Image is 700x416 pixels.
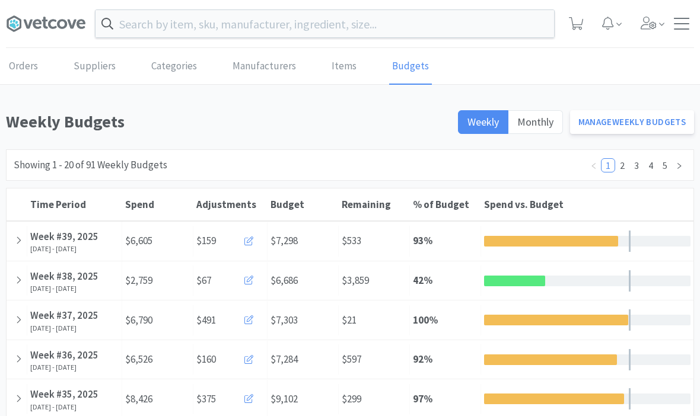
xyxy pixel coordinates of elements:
[271,353,298,366] span: $7,284
[125,312,152,328] span: $6,790
[644,158,658,172] li: 4
[30,284,119,293] div: [DATE] - [DATE]
[30,198,119,211] div: Time Period
[467,115,499,129] span: Weekly
[125,351,152,367] span: $6,526
[590,162,597,169] i: icon: left
[125,391,152,407] span: $8,426
[658,159,672,172] a: 5
[30,363,119,372] div: [DATE] - [DATE]
[329,49,359,85] a: Items
[271,234,298,247] span: $7,298
[342,353,361,366] span: $597
[570,110,695,134] a: ManageWeekly Budgets
[484,198,691,211] div: Spend vs. Budget
[125,198,190,211] div: Spend
[587,158,601,172] li: Previous Page
[271,313,298,327] span: $7,303
[629,158,644,172] li: 3
[125,273,152,289] span: $2,759
[389,49,432,85] a: Budgets
[271,274,298,287] span: $6,686
[602,159,615,172] a: 1
[342,313,357,327] span: $21
[517,115,553,129] span: Monthly
[71,49,119,85] a: Suppliers
[630,159,643,172] a: 3
[30,403,119,411] div: [DATE] - [DATE]
[413,234,432,247] strong: 93 %
[230,49,299,85] a: Manufacturers
[342,392,361,405] span: $299
[30,308,119,324] div: Week #37, 2025
[271,392,298,405] span: $9,102
[342,198,407,211] div: Remaining
[676,162,683,169] i: icon: right
[96,10,554,37] input: Search by item, sku, manufacturer, ingredient, size...
[413,198,478,211] div: % of Budget
[271,198,336,211] div: Budget
[30,386,119,402] div: Week #35, 2025
[644,159,657,172] a: 4
[615,158,629,172] li: 2
[14,157,167,173] div: Showing 1 - 20 of 91 Weekly Budgets
[6,108,451,135] h1: Weekly Budgets
[672,158,686,172] li: Next Page
[196,233,216,249] span: $159
[30,347,119,363] div: Week #36, 2025
[196,391,216,407] span: $375
[30,229,119,245] div: Week #39, 2025
[125,233,152,249] span: $6,605
[413,392,432,405] strong: 97 %
[342,234,361,247] span: $533
[658,158,672,172] li: 5
[196,198,256,211] span: Adjustments
[616,159,629,172] a: 2
[30,245,119,253] div: [DATE] - [DATE]
[148,49,200,85] a: Categories
[601,158,615,172] li: 1
[6,49,41,85] a: Orders
[196,312,216,328] span: $491
[413,313,438,327] strong: 100 %
[196,351,216,367] span: $160
[413,274,432,287] strong: 42 %
[30,324,119,332] div: [DATE] - [DATE]
[342,274,369,287] span: $3,859
[30,268,119,284] div: Week #38, 2025
[196,273,211,289] span: $67
[413,353,432,366] strong: 92 %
